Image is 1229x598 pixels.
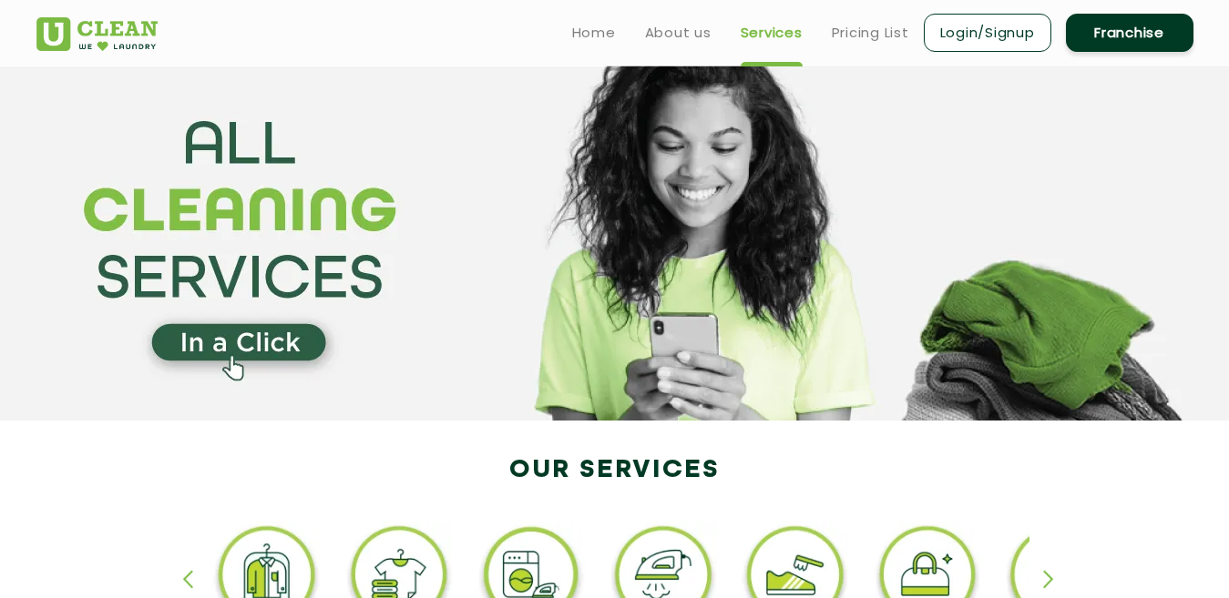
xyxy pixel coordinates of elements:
img: UClean Laundry and Dry Cleaning [36,17,158,51]
a: Franchise [1066,14,1193,52]
a: About us [645,22,712,44]
a: Home [572,22,616,44]
a: Pricing List [832,22,909,44]
a: Login/Signup [924,14,1051,52]
a: Services [741,22,803,44]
